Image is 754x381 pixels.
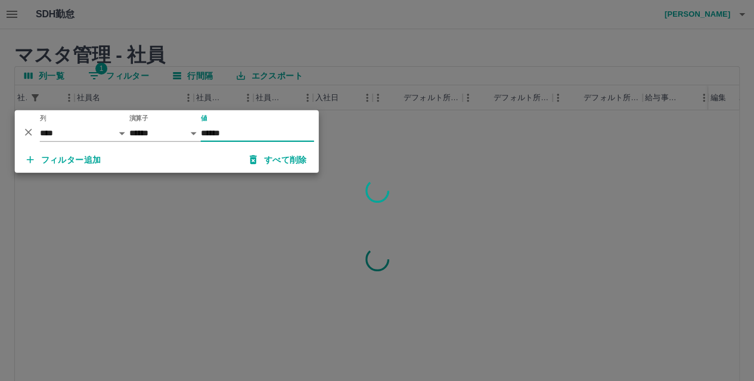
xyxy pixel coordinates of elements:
label: 列 [40,114,46,123]
button: 削除 [20,123,38,141]
label: 値 [201,114,207,123]
button: すべて削除 [240,149,317,171]
label: 演算子 [129,114,148,123]
button: フィルター追加 [17,149,111,171]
